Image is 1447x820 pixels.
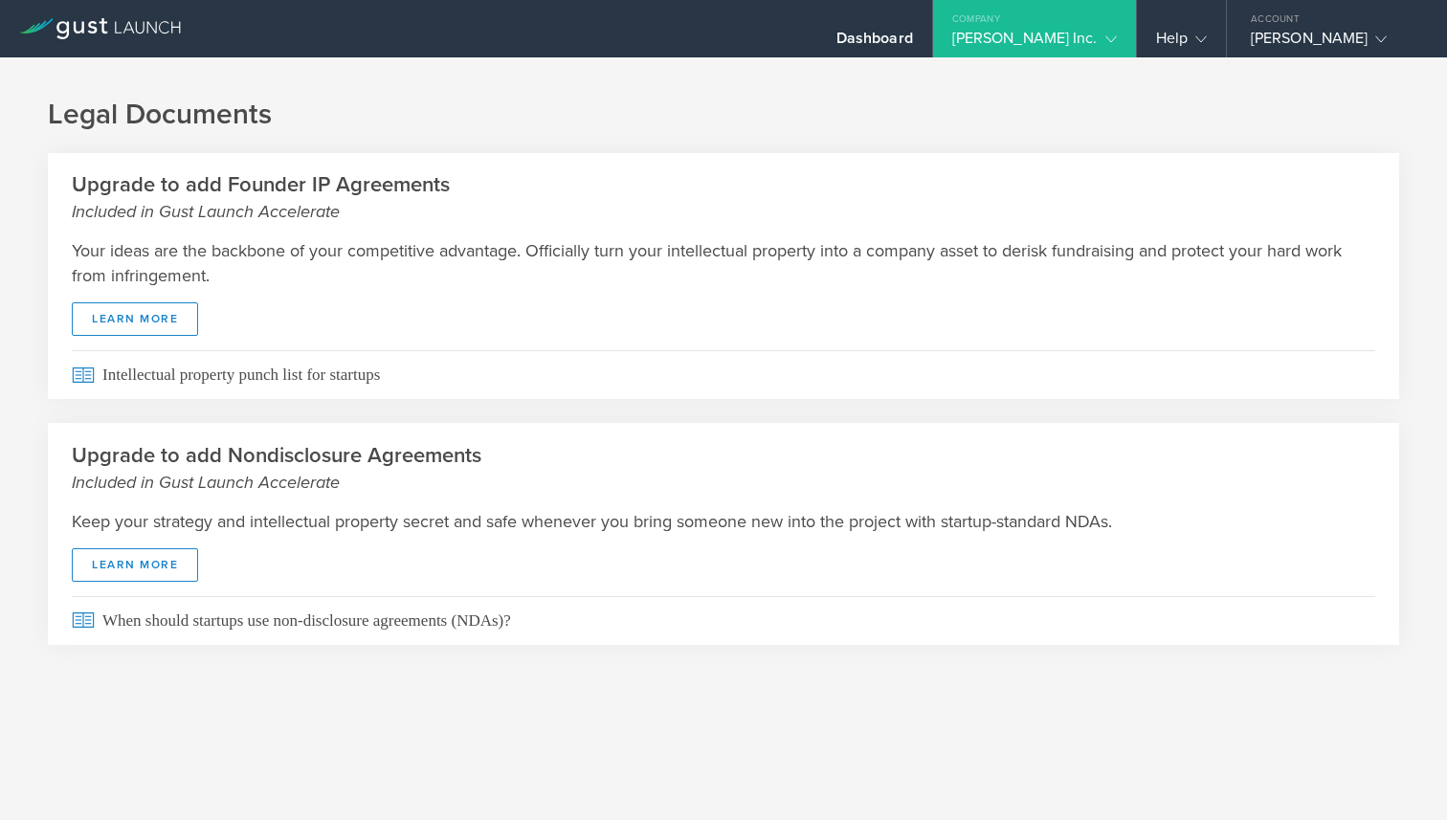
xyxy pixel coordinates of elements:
[1351,728,1447,820] iframe: Chat Widget
[72,509,1375,534] p: Keep your strategy and intellectual property secret and safe whenever you bring someone new into ...
[72,350,1375,399] span: Intellectual property punch list for startups
[72,470,1375,495] small: Included in Gust Launch Accelerate
[1156,29,1207,57] div: Help
[72,238,1375,288] p: Your ideas are the backbone of your competitive advantage. Officially turn your intellectual prop...
[48,96,1399,134] h1: Legal Documents
[72,171,1375,224] h2: Upgrade to add Founder IP Agreements
[836,29,913,57] div: Dashboard
[48,350,1399,399] a: Intellectual property punch list for startups
[72,548,198,582] a: Learn More
[72,199,1375,224] small: Included in Gust Launch Accelerate
[72,596,1375,645] span: When should startups use non-disclosure agreements (NDAs)?
[1251,29,1414,57] div: [PERSON_NAME]
[72,302,198,336] a: Learn More
[72,442,1375,495] h2: Upgrade to add Nondisclosure Agreements
[48,596,1399,645] a: When should startups use non-disclosure agreements (NDAs)?
[952,29,1117,57] div: [PERSON_NAME] Inc.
